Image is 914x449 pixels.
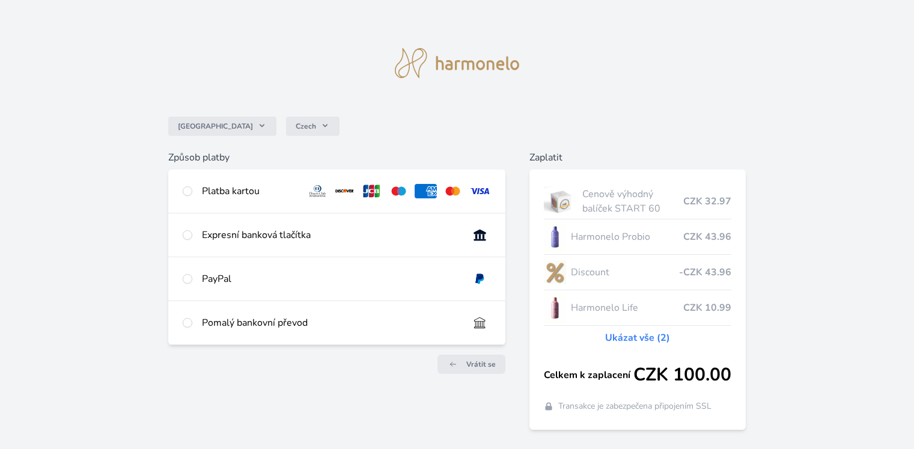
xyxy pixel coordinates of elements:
[683,301,731,315] span: CZK 10.99
[306,184,329,198] img: diners.svg
[683,230,731,244] span: CZK 43.96
[361,184,383,198] img: jcb.svg
[388,184,410,198] img: maestro.svg
[442,184,464,198] img: mc.svg
[544,257,567,287] img: discount-lo.png
[437,355,505,374] a: Vrátit se
[415,184,437,198] img: amex.svg
[168,117,276,136] button: [GEOGRAPHIC_DATA]
[286,117,340,136] button: Czech
[178,121,253,131] span: [GEOGRAPHIC_DATA]
[544,186,578,216] img: start.jpg
[683,194,731,209] span: CZK 32.97
[633,364,731,386] span: CZK 100.00
[202,184,297,198] div: Platba kartou
[202,316,459,330] div: Pomalý bankovní převod
[605,331,670,345] a: Ukázat vše (2)
[544,293,567,323] img: CLEAN_LIFE_se_stinem_x-lo.jpg
[202,228,459,242] div: Expresní banková tlačítka
[679,265,731,279] span: -CZK 43.96
[571,301,683,315] span: Harmonelo Life
[168,150,505,165] h6: Způsob platby
[544,368,633,382] span: Celkem k zaplacení
[296,121,316,131] span: Czech
[395,48,520,78] img: logo.svg
[466,359,496,369] span: Vrátit se
[469,228,491,242] img: onlineBanking_CZ.svg
[582,187,683,216] span: Cenově výhodný balíček START 60
[529,150,746,165] h6: Zaplatit
[334,184,356,198] img: discover.svg
[469,272,491,286] img: paypal.svg
[469,316,491,330] img: bankTransfer_IBAN.svg
[571,230,683,244] span: Harmonelo Probio
[558,400,711,412] span: Transakce je zabezpečena připojením SSL
[202,272,459,286] div: PayPal
[469,184,491,198] img: visa.svg
[544,222,567,252] img: CLEAN_PROBIO_se_stinem_x-lo.jpg
[571,265,678,279] span: Discount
